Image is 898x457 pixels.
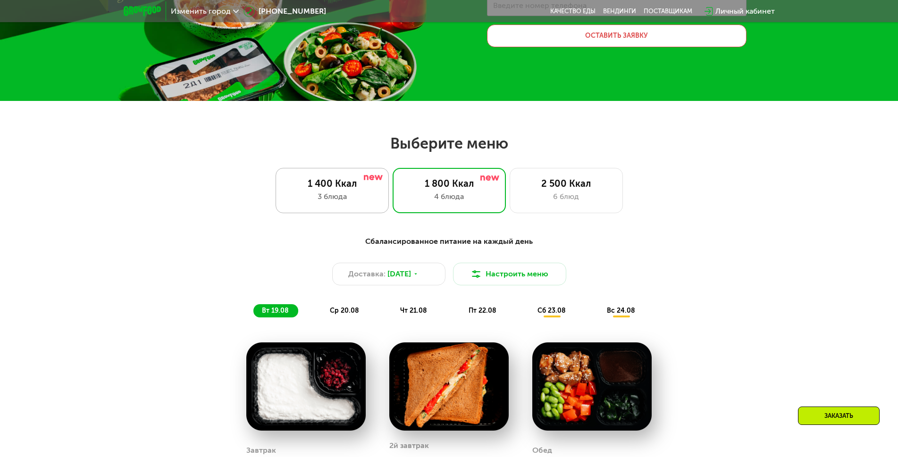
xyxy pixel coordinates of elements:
[285,178,379,189] div: 1 400 Ккал
[469,307,496,315] span: пт 22.08
[400,307,427,315] span: чт 21.08
[550,8,596,15] a: Качество еды
[603,8,636,15] a: Вендинги
[453,263,566,285] button: Настроить меню
[520,191,613,202] div: 6 блюд
[30,134,868,153] h2: Выберите меню
[389,439,429,453] div: 2й завтрак
[607,307,635,315] span: вс 24.08
[520,178,613,189] div: 2 500 Ккал
[537,307,566,315] span: сб 23.08
[285,191,379,202] div: 3 блюда
[170,236,729,248] div: Сбалансированное питание на каждый день
[330,307,359,315] span: ср 20.08
[171,8,231,15] span: Изменить город
[403,191,496,202] div: 4 блюда
[387,268,411,280] span: [DATE]
[403,178,496,189] div: 1 800 Ккал
[243,6,326,17] a: [PHONE_NUMBER]
[487,25,747,47] button: Оставить заявку
[262,307,289,315] span: вт 19.08
[348,268,386,280] span: Доставка:
[715,6,775,17] div: Личный кабинет
[644,8,692,15] div: поставщикам
[798,407,880,425] div: Заказать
